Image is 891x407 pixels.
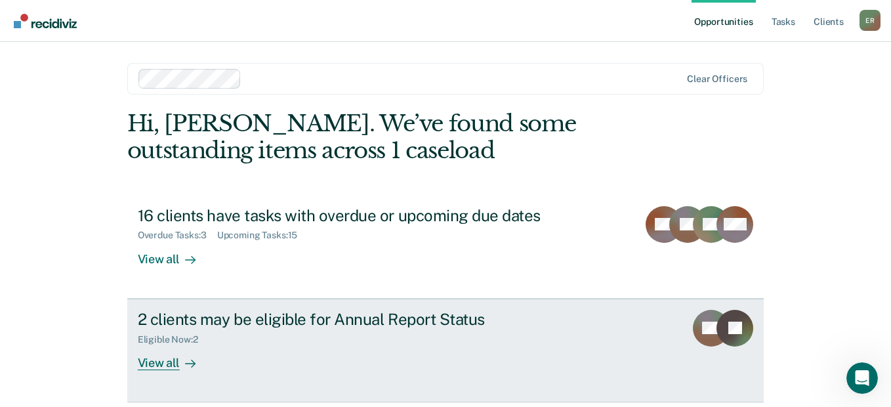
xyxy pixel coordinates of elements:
div: Overdue Tasks : 3 [138,230,217,241]
div: Clear officers [687,74,747,85]
img: Recidiviz [14,14,77,28]
div: View all [138,241,211,267]
iframe: Intercom live chat [846,362,878,394]
button: Profile dropdown button [860,10,881,31]
div: 2 clients may be eligible for Annual Report Status [138,310,598,329]
div: 16 clients have tasks with overdue or upcoming due dates [138,206,598,225]
div: View all [138,345,211,370]
div: Eligible Now : 2 [138,334,209,345]
a: 2 clients may be eligible for Annual Report StatusEligible Now:2View all [127,299,764,402]
div: E R [860,10,881,31]
div: Upcoming Tasks : 15 [217,230,308,241]
div: Hi, [PERSON_NAME]. We’ve found some outstanding items across 1 caseload [127,110,636,164]
a: 16 clients have tasks with overdue or upcoming due datesOverdue Tasks:3Upcoming Tasks:15View all [127,196,764,299]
